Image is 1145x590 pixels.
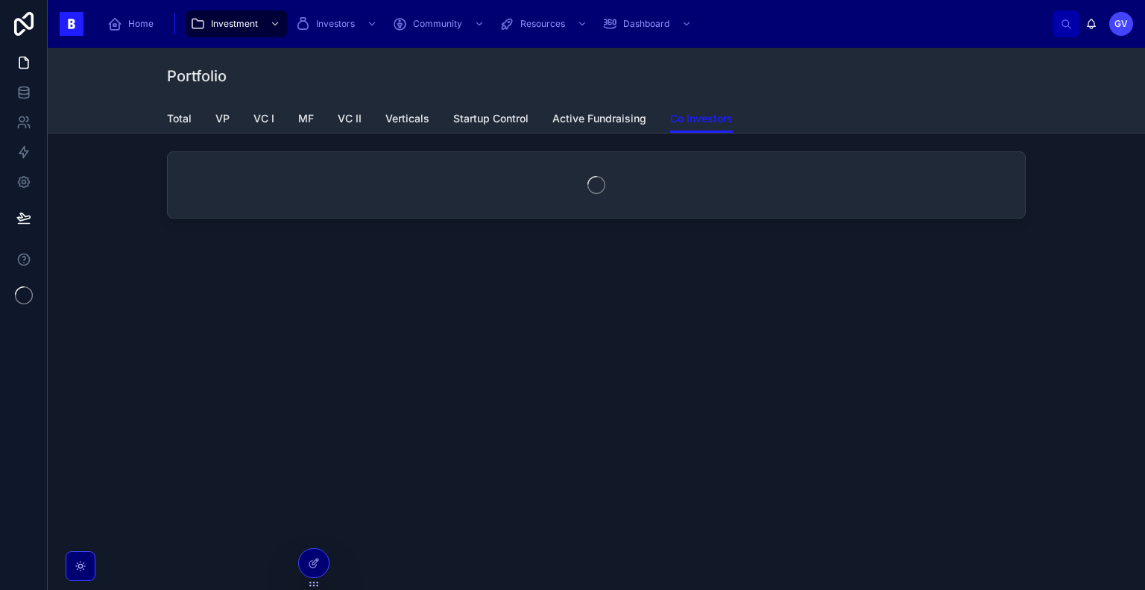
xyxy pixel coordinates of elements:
[298,105,314,135] a: MF
[388,10,492,37] a: Community
[385,111,429,126] span: Verticals
[298,111,314,126] span: MF
[598,10,699,37] a: Dashboard
[495,10,595,37] a: Resources
[670,105,733,134] a: Co Investors
[291,10,385,37] a: Investors
[670,111,733,126] span: Co Investors
[338,105,362,135] a: VC II
[338,111,362,126] span: VC II
[60,12,83,36] img: App logo
[253,105,274,135] a: VC I
[316,18,355,30] span: Investors
[167,111,192,126] span: Total
[552,111,646,126] span: Active Fundraising
[186,10,288,37] a: Investment
[211,18,258,30] span: Investment
[215,105,230,135] a: VP
[623,18,669,30] span: Dashboard
[95,7,1053,40] div: scrollable content
[453,105,529,135] a: Startup Control
[413,18,462,30] span: Community
[385,105,429,135] a: Verticals
[103,10,164,37] a: Home
[552,105,646,135] a: Active Fundraising
[215,111,230,126] span: VP
[128,18,154,30] span: Home
[167,105,192,135] a: Total
[253,111,274,126] span: VC I
[1114,18,1128,30] span: GV
[167,66,227,87] h1: Portfolio
[453,111,529,126] span: Startup Control
[520,18,565,30] span: Resources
